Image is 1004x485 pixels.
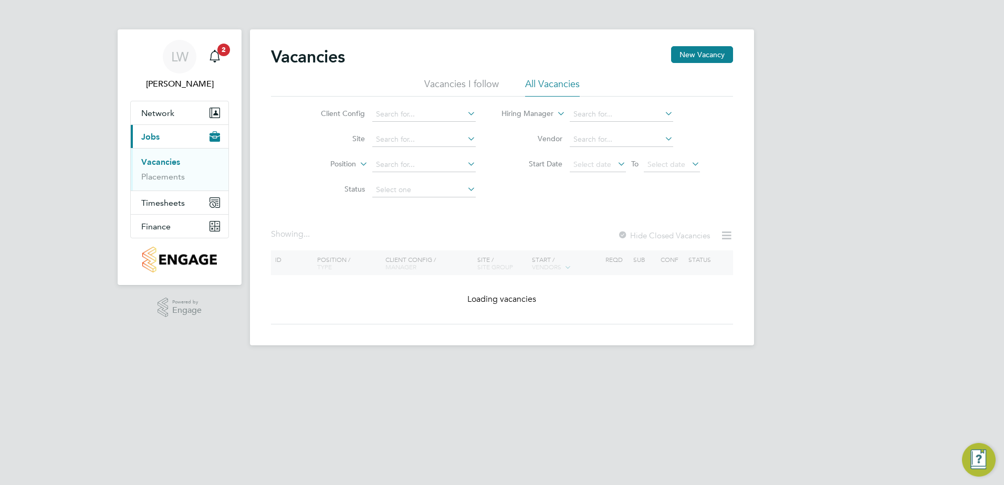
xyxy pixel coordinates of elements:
input: Search for... [372,132,476,147]
a: 2 [204,40,225,73]
label: Start Date [502,159,562,168]
label: Site [305,134,365,143]
button: Finance [131,215,228,238]
span: Network [141,108,174,118]
label: Hiring Manager [493,109,553,119]
span: Timesheets [141,198,185,208]
label: Hide Closed Vacancies [618,230,710,240]
h2: Vacancies [271,46,345,67]
a: Vacancies [141,157,180,167]
span: LW [171,50,189,64]
input: Search for... [570,107,673,122]
a: LW[PERSON_NAME] [130,40,229,90]
input: Search for... [372,157,476,172]
span: To [628,157,642,171]
span: Engage [172,306,202,315]
label: Position [296,159,356,170]
li: Vacancies I follow [424,78,499,97]
button: Jobs [131,125,228,148]
div: Jobs [131,148,228,191]
li: All Vacancies [525,78,580,97]
span: ... [304,229,310,239]
a: Powered byEngage [158,298,202,318]
span: Powered by [172,298,202,307]
div: Showing [271,229,312,240]
button: Engage Resource Center [962,443,996,477]
label: Vendor [502,134,562,143]
label: Client Config [305,109,365,118]
input: Search for... [372,107,476,122]
span: Jobs [141,132,160,142]
a: Go to home page [130,247,229,272]
span: 2 [217,44,230,56]
input: Search for... [570,132,673,147]
button: New Vacancy [671,46,733,63]
span: Select date [647,160,685,169]
input: Select one [372,183,476,197]
a: Placements [141,172,185,182]
nav: Main navigation [118,29,242,285]
button: Network [131,101,228,124]
span: Finance [141,222,171,231]
button: Timesheets [131,191,228,214]
label: Status [305,184,365,194]
img: countryside-properties-logo-retina.png [142,247,216,272]
span: Select date [573,160,611,169]
span: Louise Whitfield [130,78,229,90]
